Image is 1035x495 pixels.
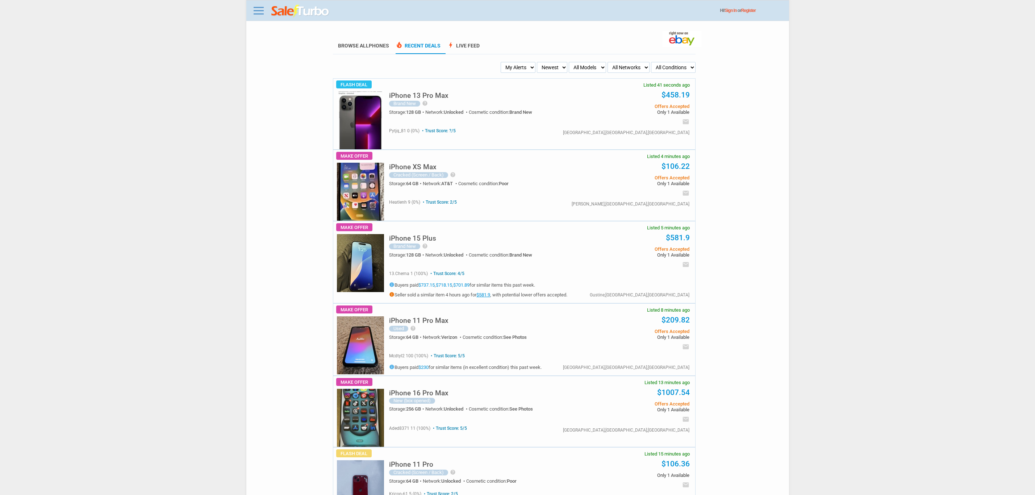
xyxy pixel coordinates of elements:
[389,128,420,133] span: pytjq_81 0 (0%)
[741,8,756,13] a: Register
[389,364,395,370] i: info
[429,353,465,358] span: Trust Score: 5/5
[389,398,435,404] div: New (box opened)
[337,389,384,447] img: s-l225.jpg
[406,181,418,186] span: 64 GB
[336,152,372,160] span: Make Offer
[444,252,463,258] span: Unlocked
[337,316,384,374] img: s-l225.jpg
[580,335,689,340] span: Only 1 Available
[389,253,425,257] div: Storage:
[422,100,428,106] i: help
[444,109,463,115] span: Unlocked
[441,334,457,340] span: Verizon
[580,329,689,334] span: Offers Accepted
[466,479,517,483] div: Cosmetic condition:
[644,380,690,385] span: Listed 13 minutes ago
[389,200,420,205] span: heatlenh 9 (0%)
[682,416,689,423] i: email
[369,43,389,49] span: Phones
[389,172,448,178] div: Cracked (Screen / Back)
[469,253,532,257] div: Cosmetic condition:
[666,233,690,242] a: $581.9
[423,335,463,340] div: Network:
[580,253,689,257] span: Only 1 Available
[422,243,428,249] i: help
[572,202,689,206] div: [PERSON_NAME],[GEOGRAPHIC_DATA],[GEOGRAPHIC_DATA]
[425,253,469,257] div: Network:
[738,8,756,13] span: or
[389,461,433,468] h5: iPhone 11 Pro
[647,154,690,159] span: Listed 4 minutes ago
[418,365,429,370] a: $230
[580,104,689,109] span: Offers Accepted
[336,449,372,457] span: Flash Deal
[509,406,533,412] span: See Photos
[337,234,384,292] img: s-l225.jpg
[590,293,689,297] div: Gustine,[GEOGRAPHIC_DATA],[GEOGRAPHIC_DATA]
[580,473,689,478] span: Only 1 Available
[662,459,690,468] a: $106.36
[389,462,433,468] a: iPhone 11 Pro
[436,282,452,288] a: $718.15
[389,319,448,324] a: iPhone 11 Pro Max
[389,364,542,370] h5: Buyers paid for similar items (in excellent condition) this past week.
[336,378,372,386] span: Make Offer
[389,292,395,297] i: info
[410,325,416,331] i: help
[682,261,689,268] i: email
[336,80,372,88] span: Flash Deal
[337,163,384,221] img: s-l225.jpg
[418,282,435,288] a: $737.15
[447,41,454,49] span: bolt
[389,390,448,396] h5: iPhone 16 Pro Max
[441,181,453,186] span: AT&T
[389,317,448,324] h5: iPhone 11 Pro Max
[406,334,418,340] span: 64 GB
[643,83,690,87] span: Listed 41 seconds ago
[406,478,418,484] span: 64 GB
[509,109,532,115] span: Brand New
[647,308,690,312] span: Listed 8 minutes ago
[389,391,448,396] a: iPhone 16 Pro Max
[682,190,689,197] i: email
[338,43,389,49] a: Browse AllPhones
[647,225,690,230] span: Listed 5 minutes ago
[421,128,456,133] span: Trust Score: ?/5
[271,5,330,18] img: saleturbo.com - Online Deals and Discount Coupons
[431,426,467,431] span: Trust Score: 5/5
[336,305,372,313] span: Make Offer
[421,200,457,205] span: Trust Score: 2/5
[662,91,690,99] a: $458.19
[662,316,690,324] a: $209.82
[336,223,372,231] span: Make Offer
[476,292,490,298] a: $581.9
[389,470,448,475] div: Cracked (Screen / Back)
[682,481,689,488] i: email
[563,130,689,135] div: [GEOGRAPHIC_DATA],[GEOGRAPHIC_DATA],[GEOGRAPHIC_DATA]
[389,163,437,170] h5: iPhone XS Max
[682,343,689,350] i: email
[580,181,689,186] span: Only 1 Available
[396,43,441,54] a: local_fire_departmentRecent Deals
[389,292,567,297] h5: Seller sold a similar item 4 hours ago for , with potential lower offers accepted.
[423,479,466,483] div: Network:
[469,407,533,411] div: Cosmetic condition:
[337,91,384,149] img: s-l225.jpg
[389,426,430,431] span: aded8371 11 (100%)
[389,353,428,358] span: mcdtyl2 100 (100%)
[580,110,689,115] span: Only 1 Available
[503,334,527,340] span: See Photos
[429,271,464,276] span: Trust Score: 4/5
[580,402,689,406] span: Offers Accepted
[644,452,690,456] span: Listed 15 minutes ago
[507,478,517,484] span: Poor
[447,43,480,54] a: boltLive Feed
[389,282,395,287] i: info
[389,165,437,170] a: iPhone XS Max
[682,118,689,125] i: email
[580,407,689,412] span: Only 1 Available
[423,181,458,186] div: Network:
[580,175,689,180] span: Offers Accepted
[662,162,690,171] a: $106.22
